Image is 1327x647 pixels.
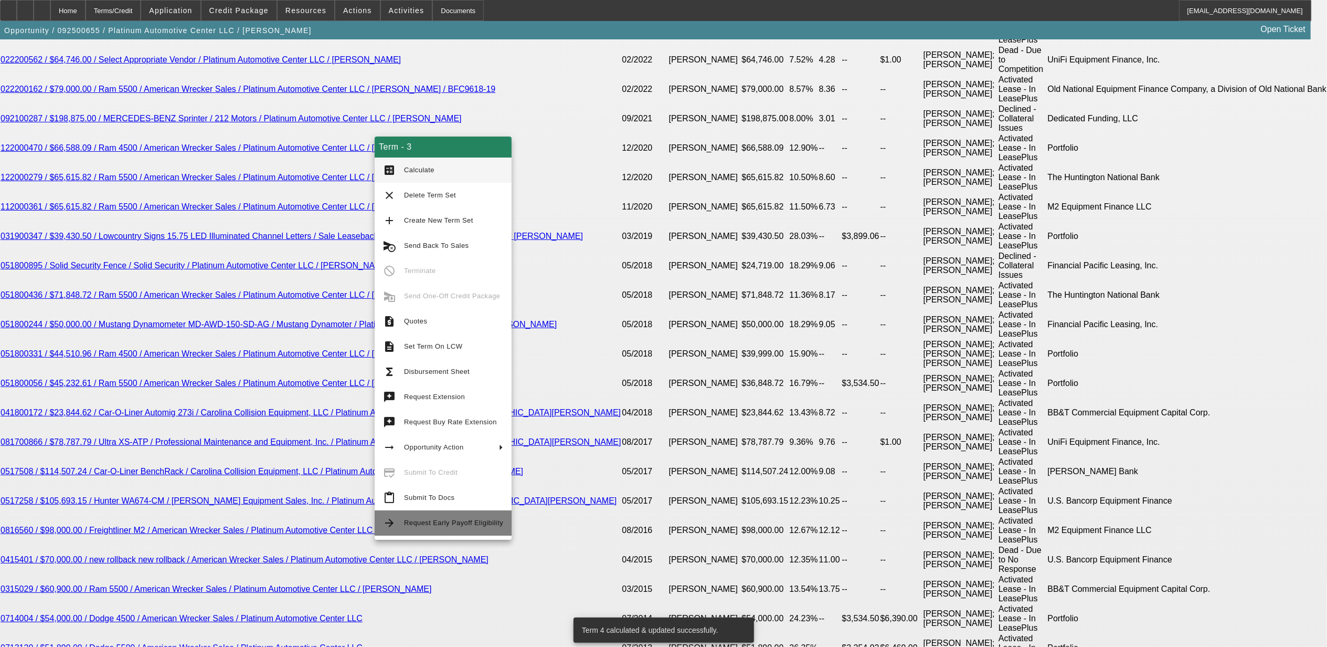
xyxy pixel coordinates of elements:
mat-icon: calculate [383,164,396,176]
a: 122000470 / $66,588.09 / Ram 4500 / American Wrecker Sales / Platinum Automotive Center LLC / [PE... [1,143,495,152]
td: 12.00% [789,457,818,486]
td: 04/2018 [622,398,668,427]
td: Activated Lease - In LeasePlus [998,486,1047,516]
a: 022200162 / $79,000.00 / Ram 5500 / American Wrecker Sales / Platinum Automotive Center LLC / [PE... [1,85,495,93]
td: 6.73 [819,192,842,222]
td: -- [819,339,842,369]
td: $70,000.00 [741,545,789,575]
td: [PERSON_NAME]; [PERSON_NAME] [923,163,998,192]
td: $39,999.00 [741,339,789,369]
td: -- [819,222,842,251]
mat-icon: arrow_right_alt [383,441,396,454]
td: 9.36% [789,427,818,457]
span: Request Extension [404,393,465,401]
td: -- [880,133,923,163]
td: U.S. Bancorp Equipment Finance [1047,486,1327,516]
td: 12.35% [789,545,818,575]
td: [PERSON_NAME] [668,486,741,516]
td: UniFi Equipment Finance, Inc. [1047,427,1327,457]
td: -- [819,133,842,163]
mat-icon: description [383,340,396,353]
td: $39,430.50 [741,222,789,251]
td: 08/2017 [622,427,668,457]
td: [PERSON_NAME] [668,604,741,633]
span: Opportunity / 092500655 / Platinum Automotive Center LLC / [PERSON_NAME] [4,26,312,35]
a: 0415401 / $70,000.00 / new rollback new rollback / American Wrecker Sales / Platinum Automotive C... [1,555,489,564]
span: Quotes [404,317,427,325]
td: [PERSON_NAME]; [PERSON_NAME] [923,192,998,222]
td: 07/2014 [622,604,668,633]
td: [PERSON_NAME]; [PERSON_NAME] [923,369,998,398]
td: $98,000.00 [741,516,789,545]
td: $1.00 [880,45,923,75]
td: $79,000.00 [741,75,789,104]
td: $65,615.82 [741,163,789,192]
td: 13.54% [789,575,818,604]
td: UniFi Equipment Finance, Inc. [1047,45,1327,75]
td: 12.23% [789,486,818,516]
td: 12.12 [819,516,842,545]
td: [PERSON_NAME]; [PERSON_NAME]; [PERSON_NAME] [923,339,998,369]
td: $50,000.00 [741,310,789,339]
td: Dedicated Funding, LLC [1047,104,1327,133]
a: 122000279 / $65,615.82 / Ram 5500 / American Wrecker Sales / Platinum Automotive Center LLC / [PE... [1,173,495,182]
td: [PERSON_NAME]; [PERSON_NAME] [923,280,998,310]
td: 28.03% [789,222,818,251]
td: 15.90% [789,339,818,369]
td: 18.29% [789,251,818,280]
td: 13.43% [789,398,818,427]
td: 10.25 [819,486,842,516]
td: $36,848.72 [741,369,789,398]
mat-icon: arrow_forward [383,517,396,529]
td: -- [842,251,880,280]
td: -- [842,104,880,133]
td: [PERSON_NAME]; [PERSON_NAME] [923,310,998,339]
td: BB&T Commercial Equipment Capital Corp. [1047,575,1327,604]
td: -- [880,251,923,280]
td: Stearns Bank [1047,457,1327,486]
td: -- [842,192,880,222]
td: $71,848.72 [741,280,789,310]
td: $3,534.50 [842,369,880,398]
td: 08/2016 [622,516,668,545]
a: 112000361 / $65,615.82 / Ram 5500 / American Wrecker Sales / Platinum Automotive Center LLC / [PE... [1,202,441,211]
button: Application [141,1,200,20]
mat-icon: clear [383,189,396,202]
td: -- [842,575,880,604]
td: 05/2018 [622,251,668,280]
td: [PERSON_NAME] [668,575,741,604]
td: [PERSON_NAME] [668,133,741,163]
td: -- [880,545,923,575]
td: Portfolio [1047,369,1327,398]
td: 05/2018 [622,280,668,310]
td: [PERSON_NAME]; [PERSON_NAME] [923,133,998,163]
td: Activated Lease - In LeasePlus [998,133,1047,163]
td: $3,899.06 [842,222,880,251]
td: M2 Equipment Finance LLC [1047,516,1327,545]
td: -- [880,222,923,251]
td: 03/2019 [622,222,668,251]
td: 16.79% [789,369,818,398]
span: Resources [285,6,326,15]
td: Dead - Due to No Response [998,545,1047,575]
td: $198,875.00 [741,104,789,133]
td: 12/2020 [622,163,668,192]
td: 13.75 [819,575,842,604]
button: Activities [381,1,432,20]
td: 9.76 [819,427,842,457]
td: -- [842,457,880,486]
span: Set Term On LCW [404,342,462,350]
span: Credit Package [209,6,269,15]
td: [PERSON_NAME]; [PERSON_NAME] [923,104,998,133]
td: $1.00 [880,427,923,457]
td: -- [842,398,880,427]
a: 051800056 / $45,232.61 / Ram 5500 / American Wrecker Sales / Platinum Automotive Center LLC / [PE... [1,379,495,388]
td: Activated Lease - In LeasePlus [998,427,1047,457]
td: Activated Lease - In LeasePlus [998,280,1047,310]
span: Submit To Docs [404,494,454,502]
td: 9.05 [819,310,842,339]
td: 11.36% [789,280,818,310]
td: The Huntington National Bank [1047,280,1327,310]
td: [PERSON_NAME] [668,251,741,280]
td: 9.06 [819,251,842,280]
